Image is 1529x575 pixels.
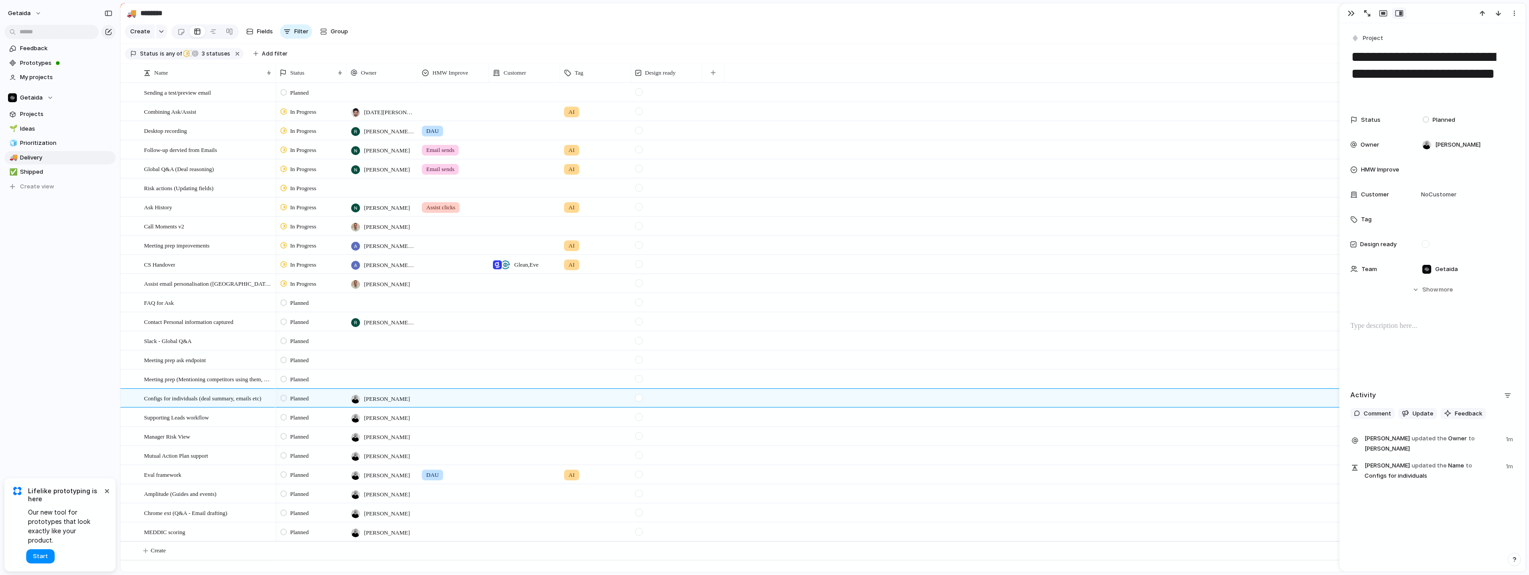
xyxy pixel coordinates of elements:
[144,488,216,499] span: Amplitude (Guides and events)
[20,44,112,53] span: Feedback
[1365,461,1410,470] span: [PERSON_NAME]
[290,299,309,307] span: Planned
[568,146,575,155] span: AI
[20,93,43,102] span: Getaida
[9,167,16,177] div: ✅
[290,165,316,174] span: In Progress
[290,203,316,212] span: In Progress
[290,260,316,269] span: In Progress
[124,6,139,20] button: 🚚
[1363,34,1383,43] span: Project
[127,7,136,19] div: 🚚
[364,165,410,174] span: [PERSON_NAME]
[290,375,309,384] span: Planned
[8,9,31,18] span: getaida
[9,138,16,148] div: 🧊
[144,259,175,269] span: CS Handover
[280,24,312,39] button: Filter
[645,68,676,77] span: Design ready
[8,168,17,176] button: ✅
[290,528,309,537] span: Planned
[20,73,112,82] span: My projects
[144,144,217,155] span: Follow-up dervied from Emails
[144,393,261,403] span: Configs for individuals (deal summary, emails etc)
[364,318,414,327] span: [PERSON_NAME] [PERSON_NAME]
[4,71,116,84] a: My projects
[4,165,116,179] div: ✅Shipped
[290,356,309,365] span: Planned
[290,509,309,518] span: Planned
[144,527,185,537] span: MEDDIC scoring
[290,222,316,231] span: In Progress
[4,151,116,164] a: 🚚Delivery
[1350,408,1395,419] button: Comment
[144,469,181,479] span: Eval framework
[4,91,116,104] button: Getaida
[154,68,168,77] span: Name
[1361,116,1381,124] span: Status
[1506,460,1515,471] span: 1m
[4,6,46,20] button: getaida
[364,452,410,461] span: [PERSON_NAME]
[364,108,414,117] span: [DATE][PERSON_NAME]
[290,432,309,441] span: Planned
[164,50,182,58] span: any of
[144,106,196,116] span: Combining Ask/Assist
[248,48,293,60] button: Add filter
[101,485,112,496] button: Dismiss
[257,27,273,36] span: Fields
[290,241,316,250] span: In Progress
[4,136,116,150] a: 🧊Prioritization
[8,153,17,162] button: 🚚
[1350,282,1515,298] button: Showmore
[426,165,454,174] span: Email sends
[364,223,410,232] span: [PERSON_NAME]
[1349,32,1386,45] button: Project
[144,183,213,193] span: Risk actions (Updating fields)
[504,68,526,77] span: Customer
[364,395,410,403] span: [PERSON_NAME]
[1361,265,1377,274] span: Team
[199,50,230,58] span: statuses
[432,68,468,77] span: HMW Improve
[1360,240,1397,249] span: Design ready
[568,203,575,212] span: AI
[144,87,211,97] span: Sending a test/preview email
[1435,140,1481,149] span: [PERSON_NAME]
[1469,434,1475,443] span: to
[1365,434,1410,443] span: [PERSON_NAME]
[364,280,410,289] span: [PERSON_NAME]
[290,280,316,288] span: In Progress
[20,168,112,176] span: Shipped
[243,24,276,39] button: Fields
[1439,285,1453,294] span: more
[290,68,304,77] span: Status
[568,260,575,269] span: AI
[4,122,116,136] a: 🌱Ideas
[316,24,352,39] button: Group
[290,471,309,479] span: Planned
[20,139,112,148] span: Prioritization
[144,335,192,346] span: Slack - Global Q&A
[151,546,166,555] span: Create
[183,49,232,59] button: 3 statuses
[9,152,16,163] div: 🚚
[140,50,158,58] span: Status
[426,203,455,212] span: Assist clicks
[158,49,184,59] button: isany of
[144,374,272,384] span: Meeting prep (Mentioning competitors using them, or other similar companies)
[361,68,376,77] span: Owner
[144,297,174,307] span: FAQ for Ask
[568,165,575,174] span: AI
[290,490,309,499] span: Planned
[364,261,414,270] span: [PERSON_NAME] Sarma
[290,146,316,155] span: In Progress
[364,509,410,518] span: [PERSON_NAME]
[1435,265,1458,274] span: Getaida
[125,24,155,39] button: Create
[144,450,208,460] span: Mutual Action Plan support
[144,507,227,518] span: Chrome ext (Q&A - Email drafting)
[426,127,439,136] span: DAU
[9,124,16,134] div: 🌱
